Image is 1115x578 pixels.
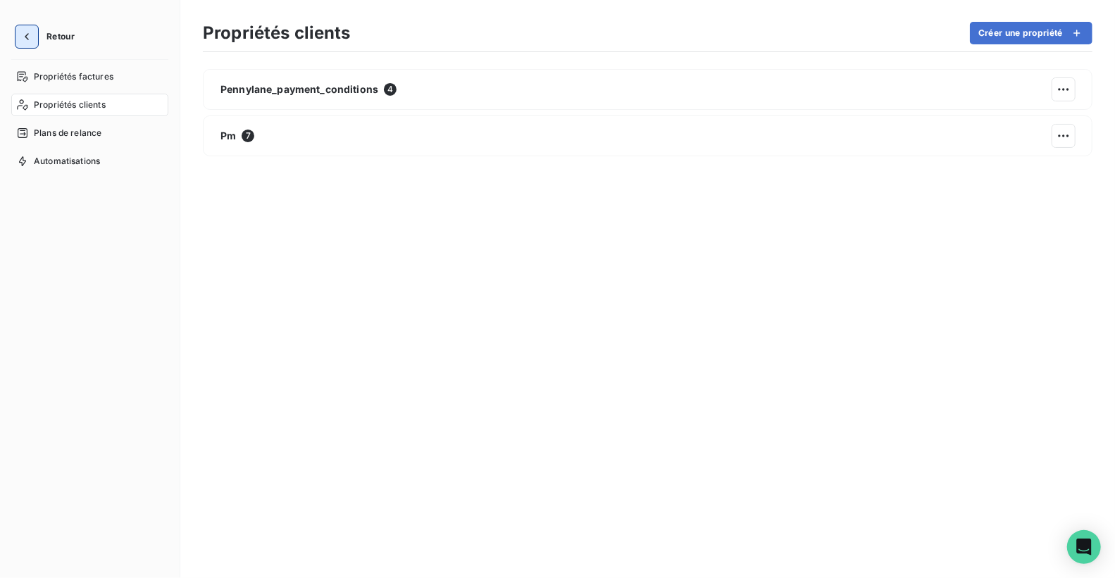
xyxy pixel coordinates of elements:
span: Automatisations [34,155,100,168]
div: Open Intercom Messenger [1067,530,1101,564]
span: Propriétés factures [34,70,113,83]
span: Pennylane_payment_conditions [220,82,378,96]
h3: Propriétés clients [203,20,351,46]
span: 4 [384,83,397,96]
a: Propriétés clients [11,94,168,116]
span: Retour [46,32,75,41]
button: Créer une propriété [970,22,1092,44]
a: Automatisations [11,150,168,172]
a: Plans de relance [11,122,168,144]
a: Propriétés factures [11,65,168,88]
span: 7 [242,130,254,142]
span: Pm [220,129,236,143]
button: Retour [11,25,86,48]
span: Propriétés clients [34,99,106,111]
span: Plans de relance [34,127,101,139]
